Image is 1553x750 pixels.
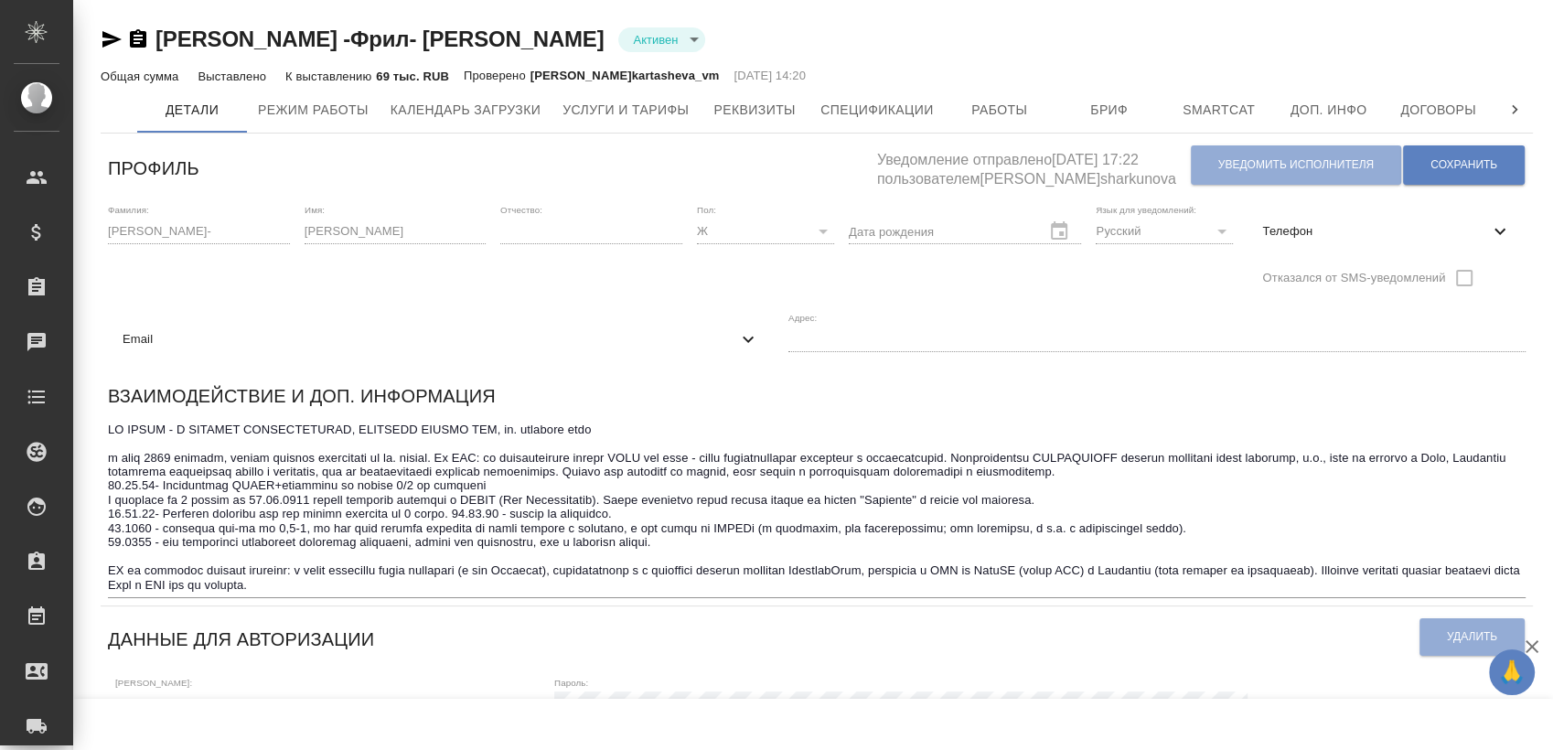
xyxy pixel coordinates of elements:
[1489,649,1535,695] button: 🙏
[464,67,530,85] p: Проверено
[530,67,720,85] p: [PERSON_NAME]kartasheva_vm
[376,70,449,83] p: 69 тыс. RUB
[108,381,496,411] h6: Взаимодействие и доп. информация
[108,625,374,654] h6: Данные для авторизации
[101,70,183,83] p: Общая сумма
[258,99,369,122] span: Режим работы
[1285,99,1373,122] span: Доп. инфо
[618,27,705,52] div: Активен
[108,319,774,359] div: Email
[123,330,737,348] span: Email
[1262,222,1489,241] span: Телефон
[562,99,689,122] span: Услуги и тарифы
[198,70,271,83] p: Выставлено
[500,205,542,214] label: Отчество:
[711,99,798,122] span: Реквизиты
[285,70,376,83] p: К выставлению
[627,32,683,48] button: Активен
[391,99,541,122] span: Календарь загрузки
[1430,157,1497,173] span: Сохранить
[108,423,1526,592] textarea: LO IPSUM - D SITAMET CONSECTETURAD, ELITSEDD EIUSMO TEM, in. utlabore etdo m aliq 2869 enimadm, v...
[1395,99,1483,122] span: Договоры
[148,99,236,122] span: Детали
[1403,145,1525,185] button: Сохранить
[1262,269,1445,287] span: Отказался от SMS-уведомлений
[1496,653,1527,691] span: 🙏
[554,678,588,687] label: Пароль:
[697,219,834,244] div: Ж
[115,678,192,687] label: [PERSON_NAME]:
[1066,99,1153,122] span: Бриф
[1096,219,1233,244] div: Русский
[108,154,199,183] h6: Профиль
[877,141,1190,189] h5: Уведомление отправлено [DATE] 17:22 пользователем [PERSON_NAME]sharkunova
[155,27,604,51] a: [PERSON_NAME] -Фрил- [PERSON_NAME]
[1248,211,1526,252] div: Телефон
[956,99,1044,122] span: Работы
[127,28,149,50] button: Скопировать ссылку
[101,28,123,50] button: Скопировать ссылку для ЯМессенджера
[697,205,716,214] label: Пол:
[734,67,806,85] p: [DATE] 14:20
[305,205,325,214] label: Имя:
[108,205,149,214] label: Фамилия:
[820,99,933,122] span: Спецификации
[1175,99,1263,122] span: Smartcat
[788,313,817,322] label: Адрес:
[1096,205,1196,214] label: Язык для уведомлений:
